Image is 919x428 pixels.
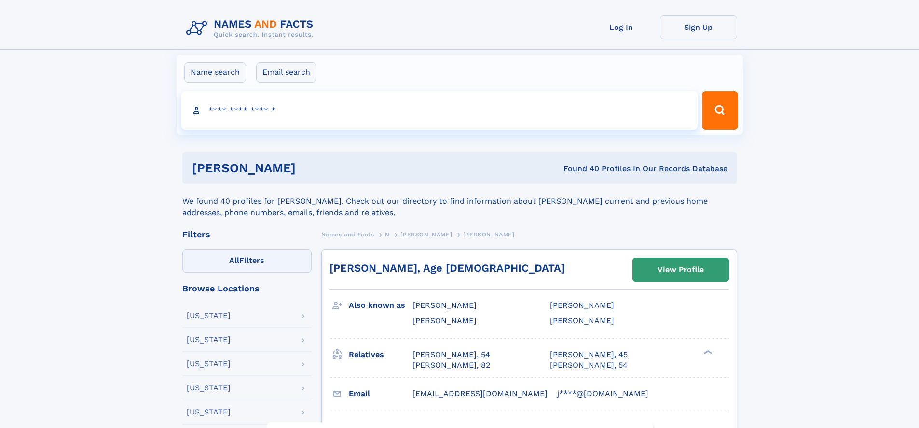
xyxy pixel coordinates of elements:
[633,258,728,281] a: View Profile
[385,228,390,240] a: N
[182,230,312,239] div: Filters
[550,349,628,360] a: [PERSON_NAME], 45
[182,284,312,293] div: Browse Locations
[321,228,374,240] a: Names and Facts
[182,249,312,273] label: Filters
[349,297,412,314] h3: Also known as
[463,231,515,238] span: [PERSON_NAME]
[429,164,727,174] div: Found 40 Profiles In Our Records Database
[550,316,614,325] span: [PERSON_NAME]
[182,15,321,41] img: Logo Names and Facts
[329,262,565,274] a: [PERSON_NAME], Age [DEMOGRAPHIC_DATA]
[187,312,231,319] div: [US_STATE]
[583,15,660,39] a: Log In
[702,91,738,130] button: Search Button
[181,91,698,130] input: search input
[412,389,548,398] span: [EMAIL_ADDRESS][DOMAIN_NAME]
[187,408,231,416] div: [US_STATE]
[550,360,628,371] a: [PERSON_NAME], 54
[349,386,412,402] h3: Email
[187,336,231,344] div: [US_STATE]
[412,360,490,371] a: [PERSON_NAME], 82
[192,162,430,174] h1: [PERSON_NAME]
[385,231,390,238] span: N
[412,301,477,310] span: [PERSON_NAME]
[349,346,412,363] h3: Relatives
[400,228,452,240] a: [PERSON_NAME]
[658,259,704,281] div: View Profile
[701,349,713,355] div: ❯
[550,301,614,310] span: [PERSON_NAME]
[182,184,737,219] div: We found 40 profiles for [PERSON_NAME]. Check out our directory to find information about [PERSON...
[412,349,490,360] a: [PERSON_NAME], 54
[229,256,239,265] span: All
[187,384,231,392] div: [US_STATE]
[660,15,737,39] a: Sign Up
[400,231,452,238] span: [PERSON_NAME]
[187,360,231,368] div: [US_STATE]
[256,62,316,83] label: Email search
[184,62,246,83] label: Name search
[412,316,477,325] span: [PERSON_NAME]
